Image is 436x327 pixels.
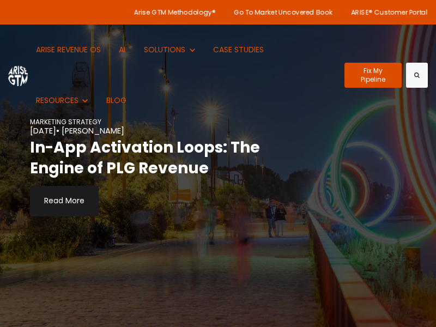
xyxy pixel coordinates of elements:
a: BLOG [98,75,135,126]
iframe: Chat Widget [381,275,436,327]
button: Search [406,63,428,88]
h2: In-App Activation Loops: The Engine of PLG Revenue [30,137,275,179]
img: ARISE GTM logo (1) white [8,64,28,86]
button: Show submenu for SOLUTIONS SOLUTIONS [136,25,203,75]
div: [DATE] [30,125,275,137]
span: • [56,125,59,136]
a: ARISE REVENUE OS [28,25,109,75]
span: SOLUTIONS [144,44,185,55]
nav: Desktop navigation [28,25,336,126]
a: [PERSON_NAME] [62,125,124,137]
a: Read More [30,186,99,216]
a: Fix My Pipeline [344,63,402,88]
button: Show submenu for RESOURCES RESOURCES [28,75,96,126]
a: CASE STUDIES [205,25,272,75]
span: RESOURCES [36,95,78,106]
a: AI [111,25,134,75]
